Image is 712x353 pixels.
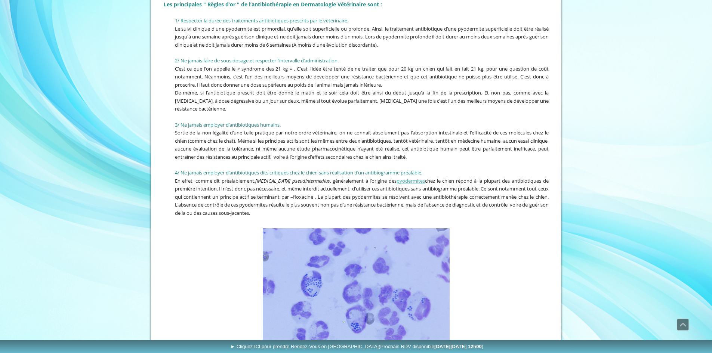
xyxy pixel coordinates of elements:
[175,65,549,88] span: C’est ce que l’on appelle le « syndrome des 21 kg » . C'est l'idée être tenté de ne traiter que p...
[175,89,549,112] span: De même, si l’antibiotique prescrit doit être donné le matin et le soir cela doit être ainsi du d...
[175,17,348,24] span: 1/ Respecter la durée des traitements antibiotiques prescrits par le vétérinaire.
[677,319,688,330] span: Défiler vers le haut
[175,177,549,216] span: En effet, comme dit préalablement, , généralement à l’origine des chez le chien répond à la plupa...
[175,57,339,64] span: 2/ Ne jamais faire de sous dosage et respecter l’intervalle d’administration.
[397,177,425,184] a: pyodermites
[175,121,281,128] span: 3/ Ne jamais employer d’antibiotiques humains.
[175,169,422,176] span: 4/ Ne jamais employer d’antibiotiques dits critiques chez le chien sans réalisation d’un antibiog...
[175,129,549,160] span: Sortie de la non légalité d’une telle pratique par notre ordre vétérinaire, on ne connaît absolum...
[230,344,483,349] span: ► Cliquez ICI pour prendre Rendez-Vous en [GEOGRAPHIC_DATA]
[164,1,382,8] span: Les principales " Règles d’or " de l’antibiothérapie en Dermatologie Vétérinaire sont :
[255,177,330,184] em: [MEDICAL_DATA] pseudintermedius
[379,344,483,349] span: (Prochain RDV disponible )
[434,344,482,349] b: [DATE][DATE] 12h00
[677,319,689,331] a: Défiler vers le haut
[175,25,549,48] span: Le suivi clinique d'une pyodermite est primordial, qu'elle soit superficielle ou profonde. Ainsi,...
